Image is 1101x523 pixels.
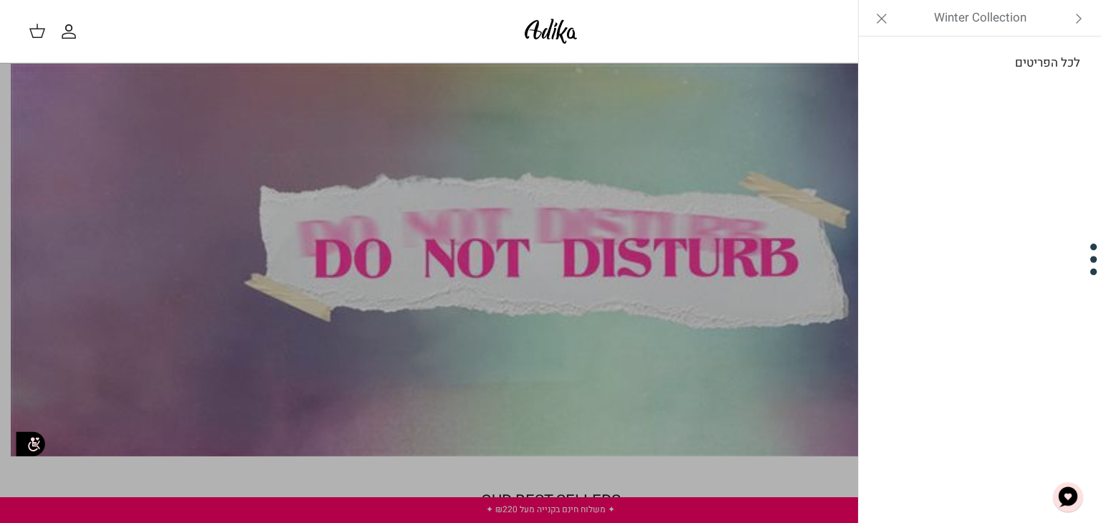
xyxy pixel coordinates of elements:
a: לכל הפריטים [866,45,1095,81]
img: Adika IL [520,14,581,48]
img: accessibility_icon02.svg [11,424,50,464]
button: צ'אט [1047,476,1090,519]
a: החשבון שלי [60,23,83,40]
